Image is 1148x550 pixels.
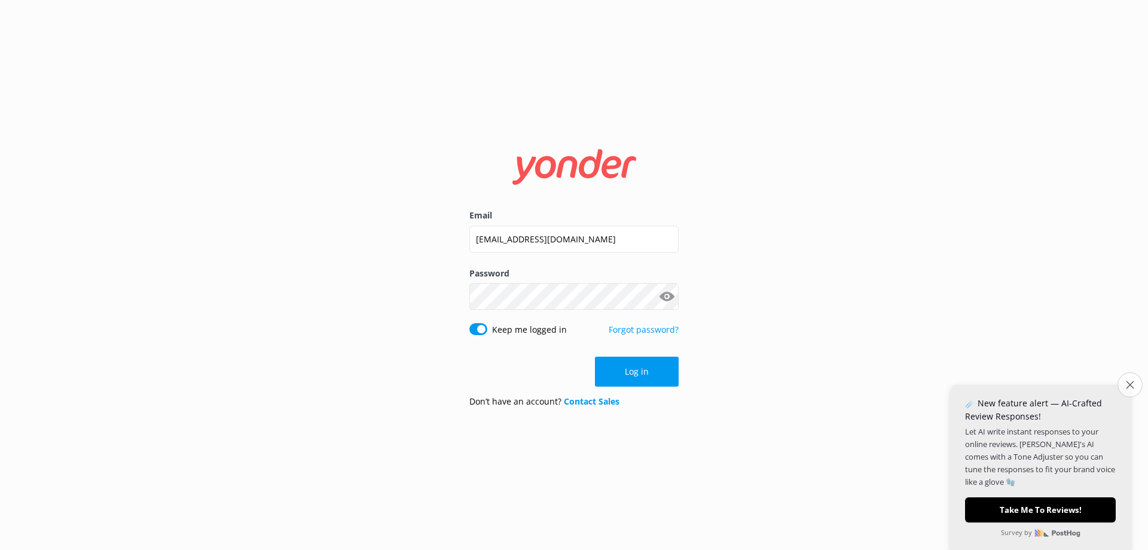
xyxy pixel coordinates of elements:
[469,395,619,408] p: Don’t have an account?
[609,324,679,335] a: Forgot password?
[492,323,567,336] label: Keep me logged in
[655,285,679,309] button: Show password
[595,357,679,387] button: Log in
[469,209,679,222] label: Email
[469,226,679,253] input: user@emailaddress.com
[469,267,679,280] label: Password
[564,396,619,407] a: Contact Sales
